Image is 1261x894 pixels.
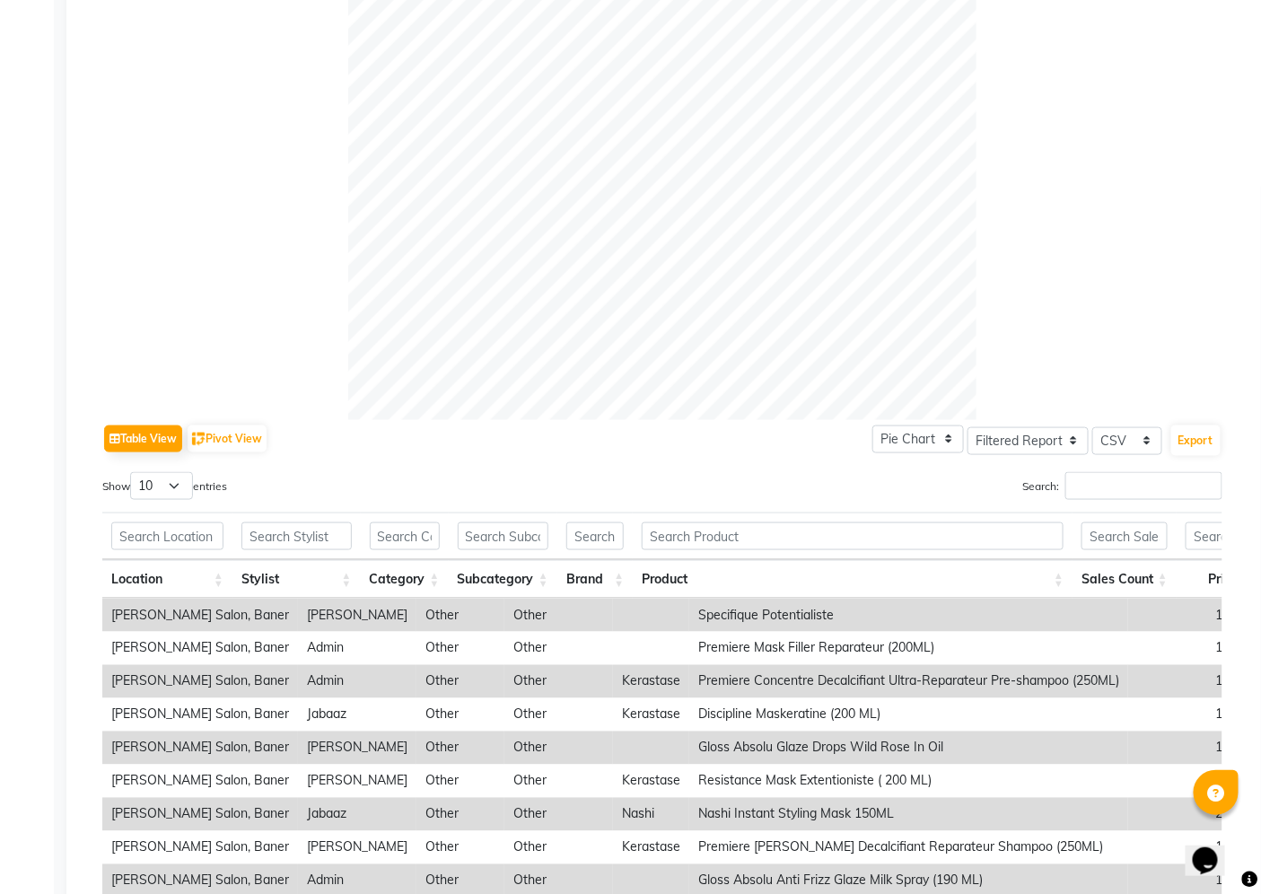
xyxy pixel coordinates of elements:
[102,472,227,500] label: Show entries
[298,798,416,831] td: Jabaaz
[102,732,298,765] td: [PERSON_NAME] Salon, Baner
[557,560,633,599] th: Brand: activate to sort column ascending
[613,665,689,698] td: Kerastase
[102,560,232,599] th: Location: activate to sort column ascending
[1186,522,1252,550] input: Search Price
[504,798,613,831] td: Other
[416,599,504,632] td: Other
[504,732,613,765] td: Other
[1073,560,1177,599] th: Sales Count: activate to sort column ascending
[504,632,613,665] td: Other
[298,698,416,732] td: Jabaaz
[416,765,504,798] td: Other
[1022,472,1222,500] label: Search:
[1128,765,1232,798] td: 1
[102,698,298,732] td: [PERSON_NAME] Salon, Baner
[298,765,416,798] td: [PERSON_NAME]
[298,632,416,665] td: Admin
[1128,698,1232,732] td: 1
[504,599,613,632] td: Other
[613,765,689,798] td: Kerastase
[188,425,267,452] button: Pivot View
[633,560,1073,599] th: Product: activate to sort column ascending
[232,560,361,599] th: Stylist: activate to sort column ascending
[689,665,1128,698] td: Premiere Concentre Decalcifiant Ultra-Reparateur Pre-shampoo (250ML)
[111,522,223,550] input: Search Location
[689,732,1128,765] td: Gloss Absolu Glaze Drops Wild Rose In Oil
[102,765,298,798] td: [PERSON_NAME] Salon, Baner
[613,698,689,732] td: Kerastase
[130,472,193,500] select: Showentries
[1186,822,1243,876] iframe: chat widget
[102,665,298,698] td: [PERSON_NAME] Salon, Baner
[298,599,416,632] td: [PERSON_NAME]
[1177,560,1261,599] th: Price: activate to sort column ascending
[102,632,298,665] td: [PERSON_NAME] Salon, Baner
[566,522,624,550] input: Search Brand
[416,632,504,665] td: Other
[1128,632,1232,665] td: 1
[298,665,416,698] td: Admin
[1128,798,1232,831] td: 2
[102,798,298,831] td: [PERSON_NAME] Salon, Baner
[1128,732,1232,765] td: 1
[1081,522,1168,550] input: Search Sales Count
[504,665,613,698] td: Other
[361,560,449,599] th: Category: activate to sort column ascending
[689,798,1128,831] td: Nashi Instant Styling Mask 150ML
[1128,599,1232,632] td: 1
[416,665,504,698] td: Other
[458,522,548,550] input: Search Subcategory
[102,831,298,864] td: [PERSON_NAME] Salon, Baner
[104,425,182,452] button: Table View
[1128,831,1232,864] td: 1
[416,698,504,732] td: Other
[449,560,557,599] th: Subcategory: activate to sort column ascending
[298,831,416,864] td: [PERSON_NAME]
[613,798,689,831] td: Nashi
[1065,472,1222,500] input: Search:
[689,831,1128,864] td: Premiere [PERSON_NAME] Decalcifiant Reparateur Shampoo (250ML)
[689,698,1128,732] td: Discipline Maskeratine (200 ML)
[416,798,504,831] td: Other
[370,522,440,550] input: Search Category
[642,522,1064,550] input: Search Product
[1128,665,1232,698] td: 1
[689,632,1128,665] td: Premiere Mask Filler Reparateur (200ML)
[298,732,416,765] td: [PERSON_NAME]
[504,831,613,864] td: Other
[241,522,352,550] input: Search Stylist
[416,831,504,864] td: Other
[613,831,689,864] td: Kerastase
[689,599,1128,632] td: Specifique Potentialiste
[504,765,613,798] td: Other
[416,732,504,765] td: Other
[504,698,613,732] td: Other
[102,599,298,632] td: [PERSON_NAME] Salon, Baner
[192,433,206,446] img: pivot.png
[689,765,1128,798] td: Resistance Mask Extentioniste ( 200 ML)
[1171,425,1221,456] button: Export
